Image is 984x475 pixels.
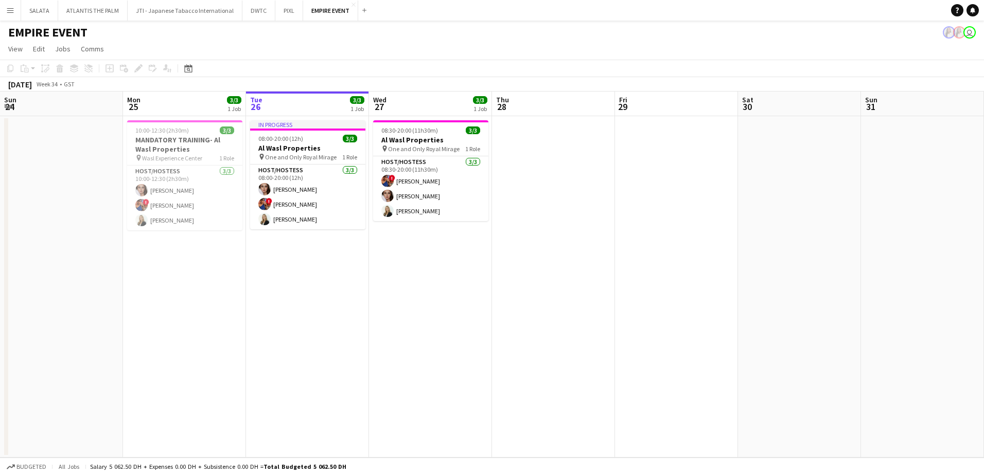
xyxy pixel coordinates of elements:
a: Edit [29,42,49,56]
span: ! [143,199,149,205]
span: 24 [3,101,16,113]
span: One and Only Royal Mirage [265,153,337,161]
div: Salary 5 062.50 DH + Expenses 0.00 DH + Subsistence 0.00 DH = [90,463,346,470]
button: PIXL [275,1,303,21]
span: Tue [250,95,262,104]
h3: Al Wasl Properties [250,143,365,153]
span: Week 34 [34,80,60,88]
span: Edit [33,44,45,53]
span: Fri [619,95,627,104]
span: 1 Role [342,153,357,161]
app-user-avatar: Ines de Puybaudet [953,26,965,39]
app-job-card: In progress08:00-20:00 (12h)3/3Al Wasl Properties One and Only Royal Mirage1 RoleHost/Hostess3/30... [250,120,365,229]
app-card-role: Host/Hostess3/308:30-20:00 (11h30m)![PERSON_NAME][PERSON_NAME][PERSON_NAME] [373,156,488,221]
span: 08:00-20:00 (12h) [258,135,303,142]
div: 1 Job [473,105,487,113]
span: 31 [864,101,877,113]
div: 1 Job [227,105,241,113]
span: 1 Role [219,154,234,162]
app-user-avatar: Ines de Puybaudet [943,26,955,39]
span: 26 [249,101,262,113]
span: Thu [496,95,509,104]
button: Budgeted [5,461,48,472]
span: All jobs [57,463,81,470]
span: Sun [865,95,877,104]
span: View [8,44,23,53]
button: ATLANTIS THE PALM [58,1,128,21]
span: Mon [127,95,140,104]
span: 10:00-12:30 (2h30m) [135,126,189,134]
button: DWTC [242,1,275,21]
span: Total Budgeted 5 062.50 DH [263,463,346,470]
a: View [4,42,27,56]
span: 27 [372,101,386,113]
span: 1 Role [465,145,480,153]
app-card-role: Host/Hostess3/308:00-20:00 (12h)[PERSON_NAME]![PERSON_NAME][PERSON_NAME] [250,165,365,229]
span: 28 [495,101,509,113]
span: Wasl Experience Center [142,154,202,162]
span: Wed [373,95,386,104]
span: One and Only Royal Mirage [388,145,460,153]
span: 3/3 [466,126,480,134]
h1: EMPIRE EVENT [8,25,87,40]
span: 08:30-20:00 (11h30m) [381,126,438,134]
span: 3/3 [473,96,487,104]
div: 1 Job [350,105,364,113]
a: Jobs [51,42,75,56]
span: Sun [4,95,16,104]
span: 3/3 [350,96,364,104]
span: Budgeted [16,463,46,470]
a: Comms [77,42,108,56]
span: ! [266,198,272,204]
div: In progress [250,120,365,129]
span: Comms [81,44,104,53]
span: 25 [126,101,140,113]
span: Sat [742,95,753,104]
span: 3/3 [227,96,241,104]
span: ! [389,175,395,181]
app-card-role: Host/Hostess3/310:00-12:30 (2h30m)[PERSON_NAME]![PERSON_NAME][PERSON_NAME] [127,166,242,230]
span: 3/3 [343,135,357,142]
app-job-card: 10:00-12:30 (2h30m)3/3MANDATORY TRAINING- Al Wasl Properties Wasl Experience Center1 RoleHost/Hos... [127,120,242,230]
app-job-card: 08:30-20:00 (11h30m)3/3Al Wasl Properties One and Only Royal Mirage1 RoleHost/Hostess3/308:30-20:... [373,120,488,221]
button: SALATA [21,1,58,21]
span: 29 [618,101,627,113]
button: EMPIRE EVENT [303,1,358,21]
span: 30 [741,101,753,113]
div: GST [64,80,75,88]
app-user-avatar: Kerem Sungur [963,26,976,39]
h3: MANDATORY TRAINING- Al Wasl Properties [127,135,242,154]
h3: Al Wasl Properties [373,135,488,144]
div: [DATE] [8,79,32,89]
span: Jobs [55,44,71,53]
span: 3/3 [220,126,234,134]
button: JTI - Japanese Tabacco International [128,1,242,21]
